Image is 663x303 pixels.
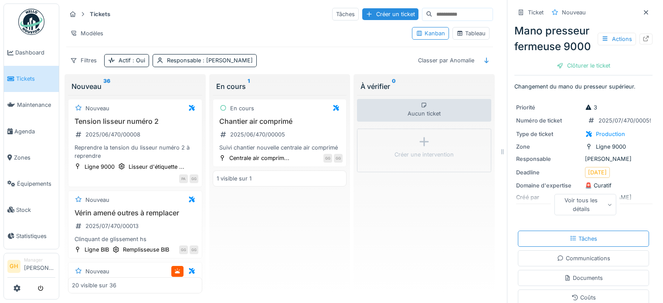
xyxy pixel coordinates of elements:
[4,92,59,118] a: Maintenance
[14,127,55,136] span: Agenda
[394,150,454,159] div: Créer une intervention
[516,168,581,177] div: Deadline
[516,130,581,138] div: Type de ticket
[85,267,109,276] div: Nouveau
[24,257,55,276] li: [PERSON_NAME]
[362,8,418,20] div: Créer un ticket
[103,81,110,92] sup: 36
[167,56,253,65] div: Responsable
[15,48,55,57] span: Dashboard
[334,154,343,163] div: GG
[123,245,169,254] div: Remplisseuse BIB
[596,143,626,151] div: Ligne 9000
[598,33,636,45] div: Actions
[16,206,55,214] span: Stock
[72,281,116,289] div: 20 visible sur 36
[85,163,115,171] div: Ligne 9000
[516,181,581,190] div: Domaine d'expertise
[553,60,614,71] div: Clôturer le ticket
[516,181,651,190] div: 🚨 Curatif
[216,81,343,92] div: En cours
[596,130,625,138] div: Production
[72,209,198,217] h3: Vérin amené outres à remplacer
[557,254,610,262] div: Communications
[456,29,486,37] div: Tableau
[4,40,59,66] a: Dashboard
[516,155,651,163] div: [PERSON_NAME]
[588,168,607,177] div: [DATE]
[179,174,188,183] div: PA
[514,82,653,91] p: Changement du mano du presseur supérieur.
[72,117,198,126] h3: Tension lisseur numéro 2
[562,8,586,17] div: Nouveau
[414,54,478,67] div: Classer par Anomalie
[72,235,198,243] div: Clinquant de glissement hs
[66,54,101,67] div: Filtres
[516,116,581,125] div: Numéro de ticket
[217,174,252,183] div: 1 visible sur 1
[528,8,544,17] div: Ticket
[85,245,109,254] div: Ligne BIB
[516,155,581,163] div: Responsable
[217,117,343,126] h3: Chantier air comprimé
[4,223,59,249] a: Statistiques
[416,29,445,37] div: Kanban
[4,118,59,144] a: Agenda
[190,245,198,254] div: GG
[585,103,597,112] div: 3
[516,103,581,112] div: Priorité
[248,81,250,92] sup: 1
[4,170,59,197] a: Équipements
[71,81,199,92] div: Nouveau
[598,116,653,125] div: 2025/07/470/00059
[190,174,198,183] div: GG
[392,81,396,92] sup: 0
[360,81,488,92] div: À vérifier
[323,154,332,163] div: GG
[131,57,145,64] span: : Oui
[4,66,59,92] a: Tickets
[129,163,184,171] div: Lisseur d'étiquette ...
[201,57,253,64] span: : [PERSON_NAME]
[66,27,107,40] div: Modèles
[85,130,140,139] div: 2025/06/470/00008
[24,257,55,263] div: Manager
[230,104,254,112] div: En cours
[85,196,109,204] div: Nouveau
[85,104,109,112] div: Nouveau
[14,153,55,162] span: Zones
[86,10,114,18] strong: Tickets
[230,130,285,139] div: 2025/06/470/00005
[332,8,359,20] div: Tâches
[179,245,188,254] div: GG
[571,293,596,302] div: Coûts
[72,143,198,160] div: Reprendre la tension du lisseur numéro 2 à reprendre
[17,180,55,188] span: Équipements
[16,232,55,240] span: Statistiques
[119,56,145,65] div: Actif
[217,143,343,152] div: Suivi chantier nouvelle centrale air comprimé
[357,99,491,122] div: Aucun ticket
[570,235,597,243] div: Tâches
[85,222,139,230] div: 2025/07/470/00013
[516,143,581,151] div: Zone
[4,144,59,170] a: Zones
[7,257,55,278] a: GH Manager[PERSON_NAME]
[514,23,653,54] div: Mano presseur fermeuse 9000
[4,197,59,223] a: Stock
[16,75,55,83] span: Tickets
[18,9,44,35] img: Badge_color-CXgf-gQk.svg
[17,101,55,109] span: Maintenance
[229,154,289,162] div: Centrale air comprim...
[564,274,603,282] div: Documents
[7,260,20,273] li: GH
[554,194,616,215] div: Voir tous les détails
